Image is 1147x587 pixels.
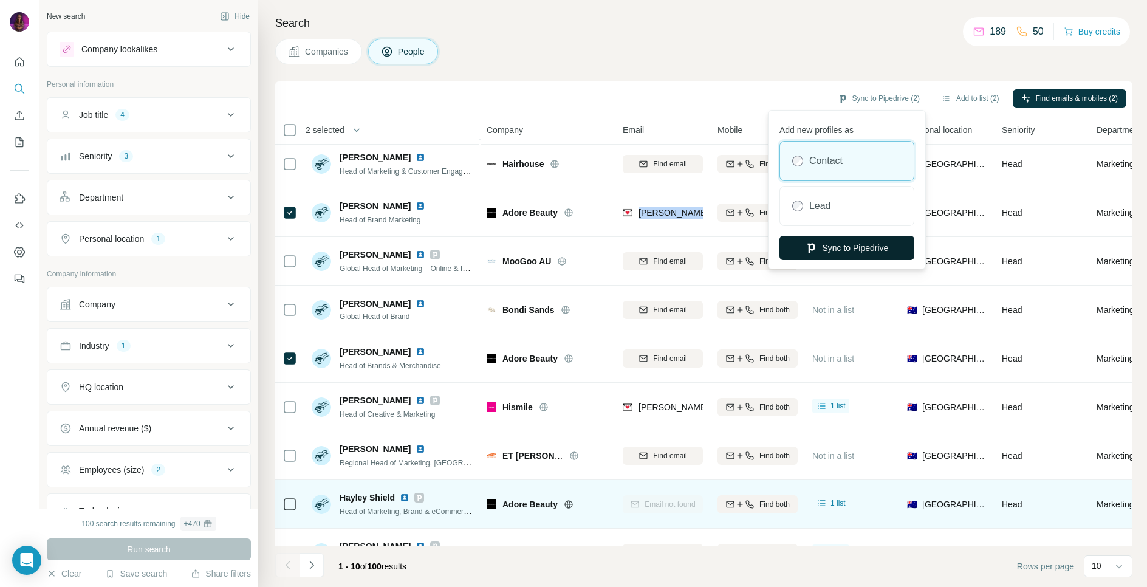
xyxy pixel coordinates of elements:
span: Hismile [502,401,533,413]
span: Bondi Sands [502,304,555,316]
span: Head [1002,305,1022,315]
button: Find both [717,252,798,270]
button: Find email [623,349,703,368]
span: Head of Marketing & Customer Engagement [340,166,483,176]
button: Use Surfe on LinkedIn [10,188,29,210]
span: [PERSON_NAME] [340,540,411,552]
span: Global Head of Brand [340,311,430,322]
img: Logo of Adore Beauty [487,208,496,218]
span: Regional Head of Marketing, [GEOGRAPHIC_DATA] [340,458,510,467]
span: Find both [759,256,790,267]
span: Head of Brand Marketing [340,216,420,224]
button: Dashboard [10,241,29,263]
img: Avatar [312,252,331,271]
img: Logo of Adore Beauty [487,354,496,363]
span: [PERSON_NAME] [340,298,411,310]
img: Avatar [10,12,29,32]
img: Logo of Hairhouse [487,159,496,169]
button: Company [47,290,250,319]
span: 🇦🇺 [907,450,917,462]
button: Job title4 [47,100,250,129]
span: [GEOGRAPHIC_DATA] [922,352,987,365]
img: LinkedIn logo [416,347,425,357]
span: Global Head of Marketing – Online & International Distributors [340,263,539,273]
span: Find both [759,450,790,461]
div: HQ location [79,381,123,393]
span: Not in a list [812,305,854,315]
div: 4 [115,109,129,120]
span: [PERSON_NAME] [340,394,411,407]
img: LinkedIn logo [416,541,425,551]
span: [GEOGRAPHIC_DATA] [922,450,987,462]
img: Avatar [312,446,331,465]
img: Avatar [312,397,331,417]
span: 🇦🇺 [907,401,917,413]
span: results [338,561,406,571]
span: Head [1002,256,1022,266]
img: LinkedIn logo [400,493,409,503]
button: Find both [717,349,798,368]
div: Employees (size) [79,464,144,476]
span: [GEOGRAPHIC_DATA] [922,255,987,267]
span: Email [623,124,644,136]
img: LinkedIn logo [416,396,425,405]
span: Department [1097,124,1141,136]
span: Find both [759,304,790,315]
button: Navigate to next page [300,553,324,577]
span: [PERSON_NAME] [340,151,411,163]
span: 🇦🇺 [907,304,917,316]
label: Contact [809,154,843,168]
span: Hairhouse [502,158,544,170]
span: Head [1002,159,1022,169]
span: of [360,561,368,571]
img: Logo of ET Browne Drug Co. Inc. [487,453,496,458]
span: Hayley Shield [340,492,395,504]
span: Adore Beauty [502,207,558,219]
div: 1 [117,340,131,351]
span: [PERSON_NAME][EMAIL_ADDRESS][PERSON_NAME][DOMAIN_NAME] [639,208,923,218]
span: Seniority [1002,124,1035,136]
div: Job title [79,109,108,121]
button: Find email [623,544,703,562]
span: Find both [759,353,790,364]
button: Buy credits [1064,23,1120,40]
span: 1 list [830,498,846,509]
button: Find email [623,155,703,173]
button: Find emails & mobiles (2) [1013,89,1126,108]
span: Find email [653,159,686,170]
span: [PERSON_NAME] [340,346,411,358]
div: 2 [151,464,165,475]
span: ET [PERSON_NAME] Drug Co. Inc. [502,451,642,461]
button: Find both [717,301,798,319]
button: Hide [211,7,258,26]
button: Find both [717,447,798,465]
button: Seniority3 [47,142,250,171]
button: My lists [10,131,29,153]
span: [GEOGRAPHIC_DATA] [922,207,987,219]
span: [PERSON_NAME][EMAIL_ADDRESS][DOMAIN_NAME] [639,402,852,412]
p: Company information [47,269,251,280]
div: New search [47,11,85,22]
div: Department [79,191,123,204]
button: Find email [623,301,703,319]
span: Head [1002,208,1022,218]
span: Rows per page [1017,560,1074,572]
span: Company [487,124,523,136]
p: Personal information [47,79,251,90]
p: 189 [990,24,1006,39]
button: Sync to Pipedrive (2) [829,89,928,108]
div: Seniority [79,150,112,162]
div: Annual revenue ($) [79,422,151,434]
span: Find email [653,353,686,364]
span: [PERSON_NAME] [340,443,411,455]
span: 🇦🇺 [907,352,917,365]
button: Clear [47,568,81,580]
div: Industry [79,340,109,352]
span: Adore Beauty [502,498,558,510]
div: + 470 [184,518,200,529]
span: Find both [759,207,790,218]
p: 10 [1092,560,1101,572]
div: Technologies [79,505,129,517]
button: Save search [105,568,167,580]
span: Mobile [717,124,742,136]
